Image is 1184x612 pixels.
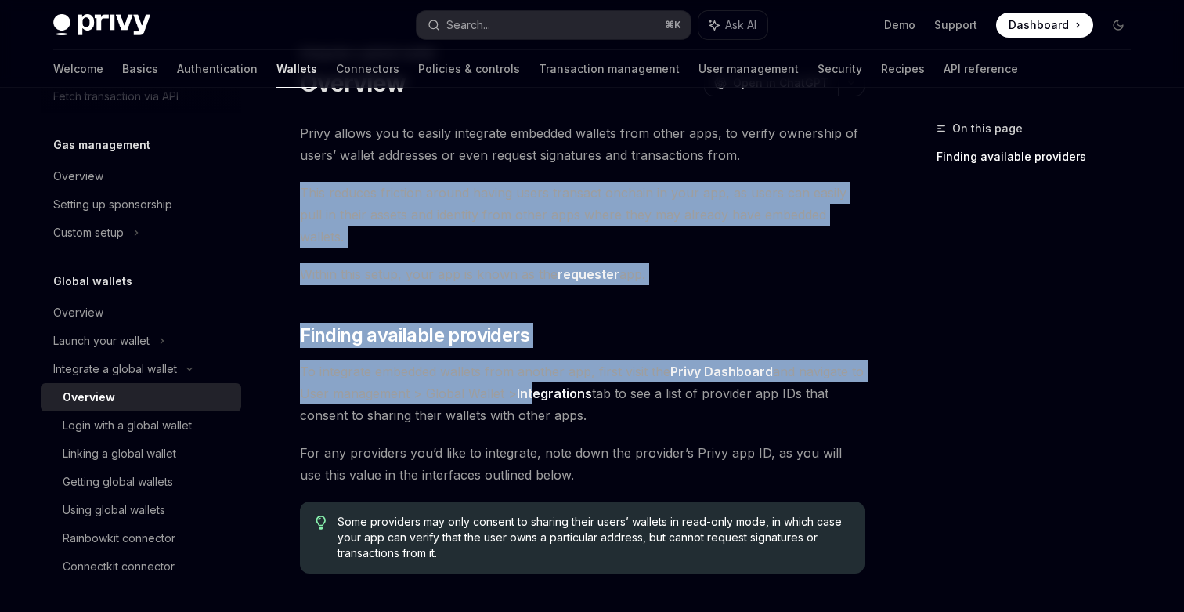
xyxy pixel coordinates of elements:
[300,323,529,348] span: Finding available providers
[698,50,799,88] a: User management
[884,17,915,33] a: Demo
[1106,13,1131,38] button: Toggle dark mode
[517,386,592,401] strong: Integrations
[63,416,192,435] div: Login with a global wallet
[177,50,258,88] a: Authentication
[276,50,317,88] a: Wallets
[41,440,241,468] a: Linking a global wallet
[300,263,865,285] span: Within this setup, your app is known as the app.
[41,496,241,524] a: Using global wallets
[53,136,150,154] h5: Gas management
[698,11,767,39] button: Ask AI
[670,364,773,379] strong: Privy Dashboard
[944,50,1018,88] a: API reference
[41,552,241,581] a: Connectkit connector
[63,501,165,520] div: Using global wallets
[336,50,399,88] a: Connectors
[517,386,592,402] a: Integrations
[63,388,115,407] div: Overview
[53,303,103,322] div: Overview
[53,167,103,186] div: Overview
[338,514,849,561] span: Some providers may only consent to sharing their users’ wallets in read-only mode, in which case ...
[300,182,865,248] span: This reduces friction around having users transact onchain in your app, as users can easily pull ...
[53,272,132,291] h5: Global wallets
[952,119,1023,138] span: On this page
[670,364,773,380] a: Privy Dashboard
[53,50,103,88] a: Welcome
[41,524,241,552] a: Rainbowkit connector
[300,360,865,426] span: To integrate embedded wallets from another app, first visit the and navigate to User management >...
[41,468,241,496] a: Getting global wallets
[316,516,327,530] svg: Tip
[818,50,862,88] a: Security
[63,473,173,491] div: Getting global wallets
[417,11,691,39] button: Search...⌘K
[937,144,1143,169] a: Finding available providers
[41,383,241,411] a: Overview
[63,444,176,463] div: Linking a global wallet
[300,442,865,486] span: For any providers you’d like to integrate, note down the provider’s Privy app ID, as you will use...
[53,14,150,36] img: dark logo
[725,17,756,33] span: Ask AI
[122,50,158,88] a: Basics
[53,223,124,242] div: Custom setup
[41,190,241,219] a: Setting up sponsorship
[539,50,680,88] a: Transaction management
[665,19,681,31] span: ⌘ K
[996,13,1093,38] a: Dashboard
[53,360,177,378] div: Integrate a global wallet
[300,122,865,166] span: Privy allows you to easily integrate embedded wallets from other apps, to verify ownership of use...
[1009,17,1069,33] span: Dashboard
[558,266,619,282] strong: requester
[63,557,175,576] div: Connectkit connector
[41,299,241,327] a: Overview
[63,529,175,548] div: Rainbowkit connector
[881,50,925,88] a: Recipes
[418,50,520,88] a: Policies & controls
[934,17,977,33] a: Support
[41,162,241,190] a: Overview
[446,16,490,34] div: Search...
[41,411,241,440] a: Login with a global wallet
[53,195,172,214] div: Setting up sponsorship
[53,331,150,350] div: Launch your wallet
